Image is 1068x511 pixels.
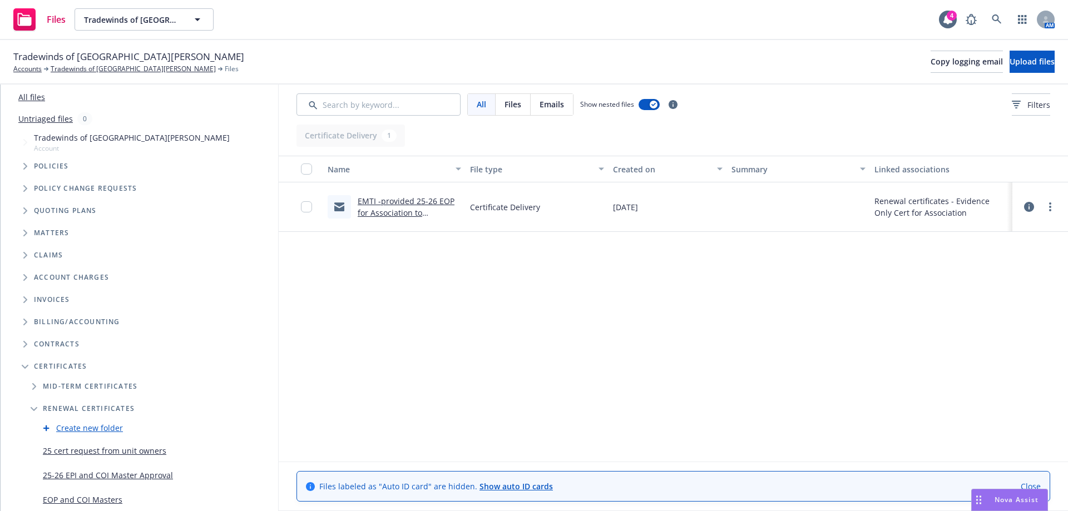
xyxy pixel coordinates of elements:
[34,296,70,303] span: Invoices
[466,156,608,182] button: File type
[18,113,73,125] a: Untriaged files
[1010,51,1055,73] button: Upload files
[540,98,564,110] span: Emails
[1021,480,1041,492] a: Close
[328,163,449,175] div: Name
[1012,99,1050,111] span: Filters
[34,185,137,192] span: Policy change requests
[34,274,109,281] span: Account charges
[931,56,1003,67] span: Copy logging email
[470,163,591,175] div: File type
[1010,56,1055,67] span: Upload files
[77,112,92,125] div: 0
[34,163,69,170] span: Policies
[56,422,123,434] a: Create new folder
[18,92,45,102] a: All files
[34,230,69,236] span: Matters
[34,143,230,153] span: Account
[986,8,1008,31] a: Search
[870,156,1012,182] button: Linked associations
[34,252,63,259] span: Claims
[34,363,87,370] span: Certificates
[43,445,166,457] a: 25 cert request from unit owners
[34,319,120,325] span: Billing/Accounting
[731,163,853,175] div: Summary
[301,163,312,175] input: Select all
[301,201,312,212] input: Toggle Row Selected
[874,195,1008,219] div: Renewal certificates - Evidence Only Cert for Association
[613,163,711,175] div: Created on
[479,481,553,492] a: Show auto ID cards
[972,489,986,510] div: Drag to move
[580,100,634,109] span: Show nested files
[971,489,1048,511] button: Nova Assist
[1,130,278,311] div: Tree Example
[43,405,135,412] span: Renewal certificates
[477,98,486,110] span: All
[1011,8,1034,31] a: Switch app
[43,494,122,505] a: EOP and COI Masters
[43,469,173,481] a: 25-26 EPI and COI Master Approval
[296,93,461,116] input: Search by keyword...
[43,383,137,390] span: Mid-term certificates
[13,49,244,64] span: Tradewinds of [GEOGRAPHIC_DATA][PERSON_NAME]
[225,64,239,74] span: Files
[47,15,66,24] span: Files
[51,64,216,74] a: Tradewinds of [GEOGRAPHIC_DATA][PERSON_NAME]
[9,4,70,35] a: Files
[931,51,1003,73] button: Copy logging email
[1012,93,1050,116] button: Filters
[358,196,454,230] a: EMTI -provided 25-26 EOP for Association to client.msg
[995,495,1039,504] span: Nova Assist
[1027,99,1050,111] span: Filters
[75,8,214,31] button: Tradewinds of [GEOGRAPHIC_DATA][PERSON_NAME]
[323,156,466,182] button: Name
[34,341,80,348] span: Contracts
[960,8,982,31] a: Report a Bug
[319,480,553,492] span: Files labeled as "Auto ID card" are hidden.
[470,201,540,213] span: Certificate Delivery
[613,201,638,213] span: [DATE]
[505,98,521,110] span: Files
[727,156,869,182] button: Summary
[34,207,97,214] span: Quoting plans
[1044,200,1057,214] a: more
[34,132,230,143] span: Tradewinds of [GEOGRAPHIC_DATA][PERSON_NAME]
[947,11,957,21] div: 4
[609,156,728,182] button: Created on
[84,14,180,26] span: Tradewinds of [GEOGRAPHIC_DATA][PERSON_NAME]
[874,163,1008,175] div: Linked associations
[13,64,42,74] a: Accounts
